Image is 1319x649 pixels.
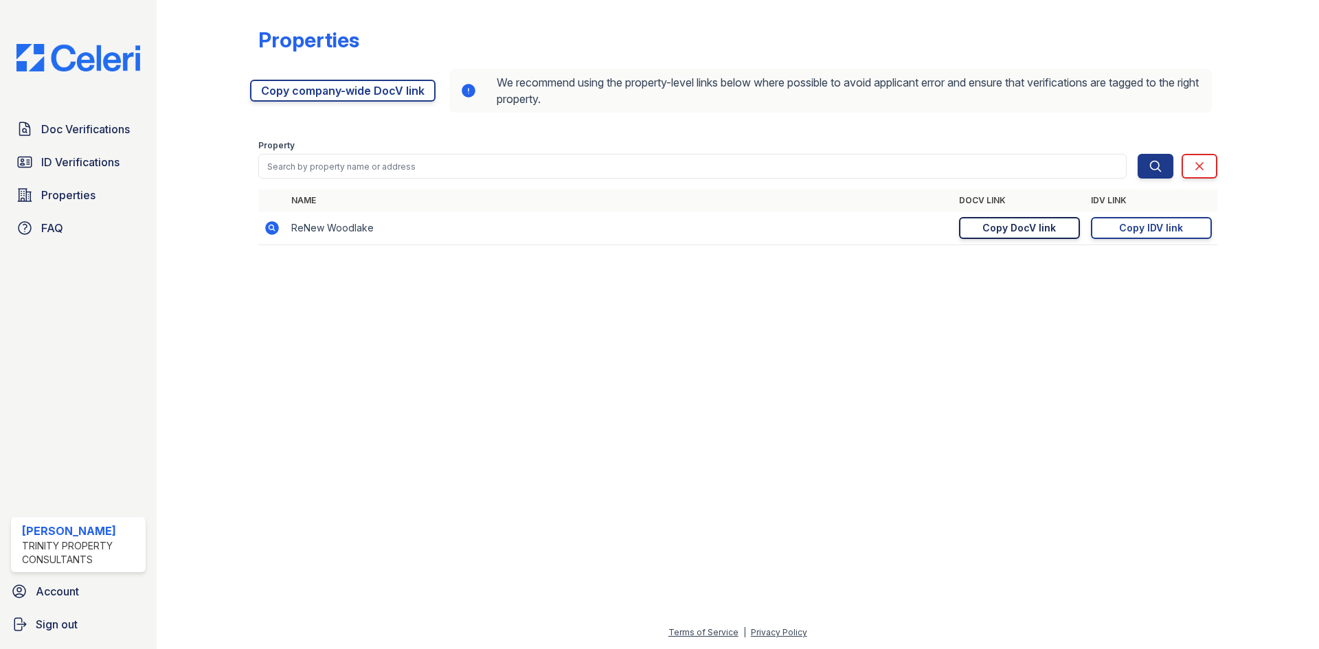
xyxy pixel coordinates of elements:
span: Sign out [36,616,78,633]
div: We recommend using the property-level links below where possible to avoid applicant error and ens... [449,69,1212,113]
th: DocV Link [954,190,1085,212]
div: | [743,627,746,637]
td: ReNew Woodlake [286,212,954,245]
th: IDV Link [1085,190,1217,212]
a: Properties [11,181,146,209]
a: Copy company-wide DocV link [250,80,436,102]
span: Account [36,583,79,600]
div: Copy DocV link [982,221,1056,235]
th: Name [286,190,954,212]
label: Property [258,140,295,151]
span: ID Verifications [41,154,120,170]
span: Properties [41,187,95,203]
a: Copy IDV link [1091,217,1212,239]
a: Terms of Service [668,627,739,637]
img: CE_Logo_Blue-a8612792a0a2168367f1c8372b55b34899dd931a85d93a1a3d3e32e68fde9ad4.png [5,44,151,71]
div: Trinity Property Consultants [22,539,140,567]
a: Account [5,578,151,605]
div: Properties [258,27,359,52]
a: Copy DocV link [959,217,1080,239]
a: Privacy Policy [751,627,807,637]
div: Copy IDV link [1119,221,1183,235]
input: Search by property name or address [258,154,1127,179]
span: Doc Verifications [41,121,130,137]
a: Doc Verifications [11,115,146,143]
div: [PERSON_NAME] [22,523,140,539]
span: FAQ [41,220,63,236]
a: Sign out [5,611,151,638]
a: ID Verifications [11,148,146,176]
a: FAQ [11,214,146,242]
